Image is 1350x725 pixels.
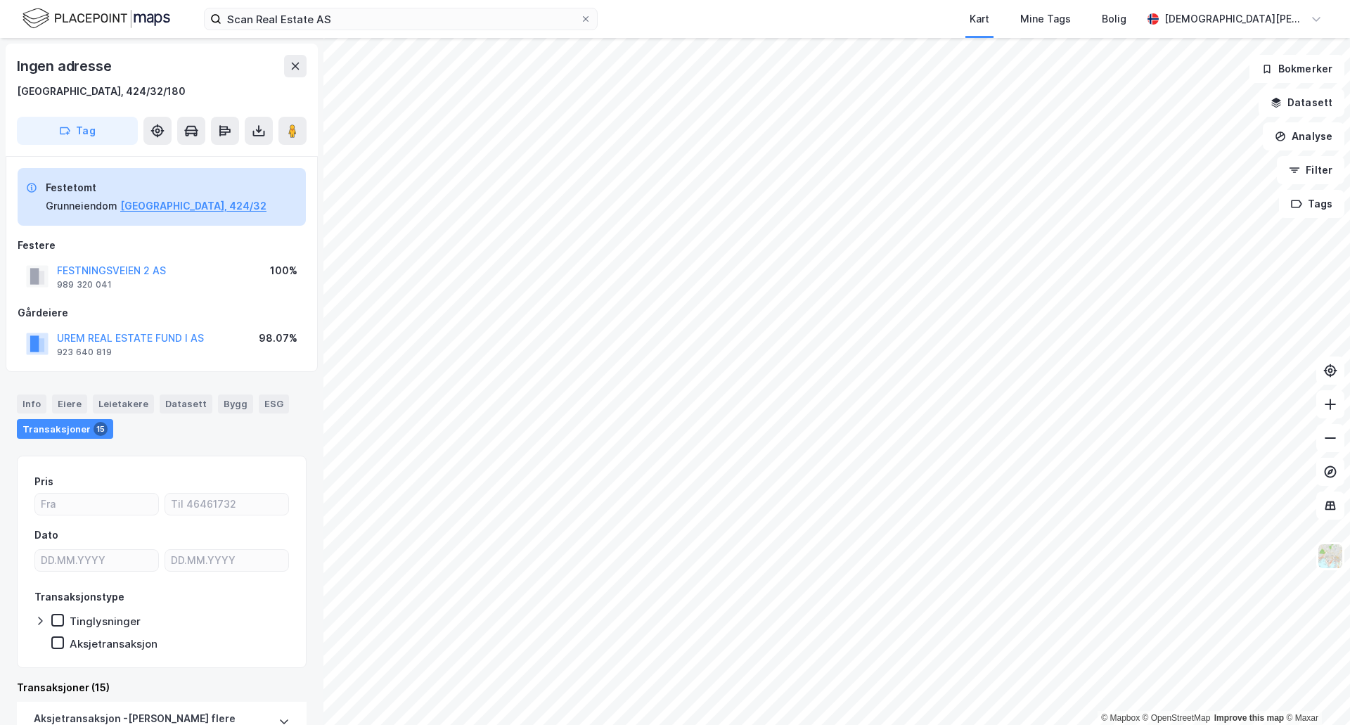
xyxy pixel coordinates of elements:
[70,637,157,650] div: Aksjetransaksjon
[165,550,288,571] input: DD.MM.YYYY
[1317,543,1344,570] img: Z
[17,117,138,145] button: Tag
[221,8,580,30] input: Søk på adresse, matrikkel, gårdeiere, leietakere eller personer
[18,237,306,254] div: Festere
[22,6,170,31] img: logo.f888ab2527a4732fd821a326f86c7f29.svg
[165,494,288,515] input: Til 46461732
[1279,190,1344,218] button: Tags
[1280,657,1350,725] iframe: Chat Widget
[1101,713,1140,723] a: Mapbox
[218,394,253,413] div: Bygg
[1259,89,1344,117] button: Datasett
[270,262,297,279] div: 100%
[34,527,58,544] div: Dato
[18,304,306,321] div: Gårdeiere
[52,394,87,413] div: Eiere
[94,422,108,436] div: 15
[160,394,212,413] div: Datasett
[1020,11,1071,27] div: Mine Tags
[35,550,158,571] input: DD.MM.YYYY
[17,419,113,439] div: Transaksjoner
[17,679,307,696] div: Transaksjoner (15)
[1249,55,1344,83] button: Bokmerker
[259,330,297,347] div: 98.07%
[57,347,112,358] div: 923 640 819
[34,473,53,490] div: Pris
[17,394,46,413] div: Info
[1263,122,1344,150] button: Analyse
[35,494,158,515] input: Fra
[17,83,186,100] div: [GEOGRAPHIC_DATA], 424/32/180
[34,589,124,605] div: Transaksjonstype
[1277,156,1344,184] button: Filter
[1143,713,1211,723] a: OpenStreetMap
[57,279,112,290] div: 989 320 041
[259,394,289,413] div: ESG
[970,11,989,27] div: Kart
[70,615,141,628] div: Tinglysninger
[17,55,114,77] div: Ingen adresse
[1102,11,1126,27] div: Bolig
[46,198,117,214] div: Grunneiendom
[1280,657,1350,725] div: Kontrollprogram for chat
[1214,713,1284,723] a: Improve this map
[120,198,266,214] button: [GEOGRAPHIC_DATA], 424/32
[93,394,154,413] div: Leietakere
[1164,11,1305,27] div: [DEMOGRAPHIC_DATA][PERSON_NAME]
[46,179,266,196] div: Festetomt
